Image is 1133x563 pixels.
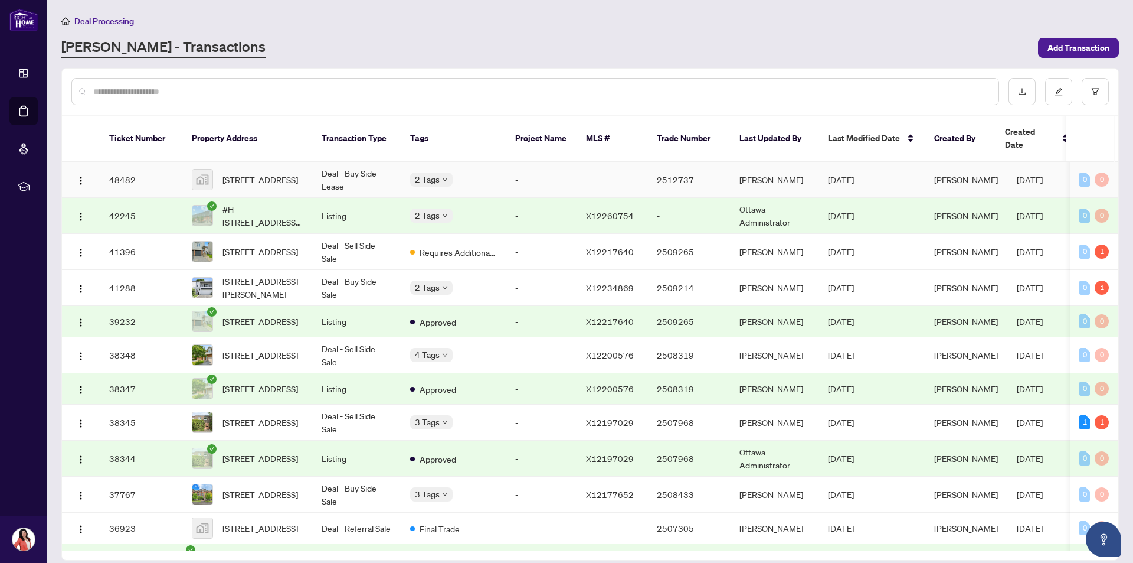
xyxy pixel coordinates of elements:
[442,492,448,497] span: down
[730,477,818,513] td: [PERSON_NAME]
[100,373,182,405] td: 38347
[828,246,854,257] span: [DATE]
[100,337,182,373] td: 38348
[586,282,634,293] span: X12234869
[76,352,86,361] img: Logo
[182,116,312,162] th: Property Address
[76,455,86,464] img: Logo
[828,316,854,327] span: [DATE]
[222,488,298,501] span: [STREET_ADDRESS]
[647,513,730,544] td: 2507305
[442,352,448,358] span: down
[12,528,35,551] img: Profile Icon
[1079,521,1090,535] div: 0
[192,484,212,505] img: thumbnail-img
[647,337,730,373] td: 2508319
[647,162,730,198] td: 2512737
[1017,174,1043,185] span: [DATE]
[1079,209,1090,223] div: 0
[1045,78,1072,105] button: edit
[1095,314,1109,328] div: 0
[312,373,401,405] td: Listing
[1017,316,1043,327] span: [DATE]
[1017,350,1043,360] span: [DATE]
[71,242,90,261] button: Logo
[222,173,298,186] span: [STREET_ADDRESS]
[76,284,86,294] img: Logo
[71,346,90,365] button: Logo
[1082,78,1109,105] button: filter
[192,448,212,468] img: thumbnail-img
[730,405,818,441] td: [PERSON_NAME]
[100,306,182,337] td: 39232
[61,17,70,25] span: home
[312,116,401,162] th: Transaction Type
[100,162,182,198] td: 48482
[1017,246,1043,257] span: [DATE]
[222,245,298,258] span: [STREET_ADDRESS]
[222,203,303,229] span: #H-[STREET_ADDRESS][PERSON_NAME]
[925,116,996,162] th: Created By
[100,270,182,306] td: 41288
[1017,282,1043,293] span: [DATE]
[586,246,634,257] span: X12217640
[1079,451,1090,466] div: 0
[222,382,298,395] span: [STREET_ADDRESS]
[934,383,998,394] span: [PERSON_NAME]
[506,198,577,234] td: -
[1095,281,1109,295] div: 1
[1095,245,1109,259] div: 1
[192,170,212,190] img: thumbnail-img
[1017,210,1043,221] span: [DATE]
[730,198,818,234] td: Ottawa Administrator
[76,491,86,500] img: Logo
[1095,521,1109,535] div: 0
[730,234,818,270] td: [PERSON_NAME]
[420,522,460,535] span: Final Trade
[934,523,998,533] span: [PERSON_NAME]
[934,316,998,327] span: [PERSON_NAME]
[76,318,86,327] img: Logo
[420,246,496,259] span: Requires Additional Docs
[506,441,577,477] td: -
[730,162,818,198] td: [PERSON_NAME]
[1008,78,1036,105] button: download
[828,282,854,293] span: [DATE]
[647,373,730,405] td: 2508319
[222,522,298,535] span: [STREET_ADDRESS]
[9,9,38,31] img: logo
[1038,38,1119,58] button: Add Transaction
[647,270,730,306] td: 2509214
[828,489,854,500] span: [DATE]
[1079,382,1090,396] div: 0
[192,518,212,538] img: thumbnail-img
[71,485,90,504] button: Logo
[192,311,212,331] img: thumbnail-img
[71,379,90,398] button: Logo
[934,350,998,360] span: [PERSON_NAME]
[1079,415,1090,429] div: 1
[506,162,577,198] td: -
[586,316,634,327] span: X12217640
[71,519,90,538] button: Logo
[192,412,212,432] img: thumbnail-img
[71,278,90,297] button: Logo
[100,234,182,270] td: 41396
[1017,417,1043,428] span: [DATE]
[312,234,401,270] td: Deal - Sell Side Sale
[192,206,212,226] img: thumbnail-img
[312,513,401,544] td: Deal - Referral Sale
[312,270,401,306] td: Deal - Buy Side Sale
[100,405,182,441] td: 38345
[192,242,212,262] img: thumbnail-img
[577,116,647,162] th: MLS #
[647,441,730,477] td: 2507968
[207,201,217,211] span: check-circle
[1079,281,1090,295] div: 0
[312,441,401,477] td: Listing
[934,282,998,293] span: [PERSON_NAME]
[1055,87,1063,96] span: edit
[1079,487,1090,502] div: 0
[312,198,401,234] td: Listing
[828,132,900,145] span: Last Modified Date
